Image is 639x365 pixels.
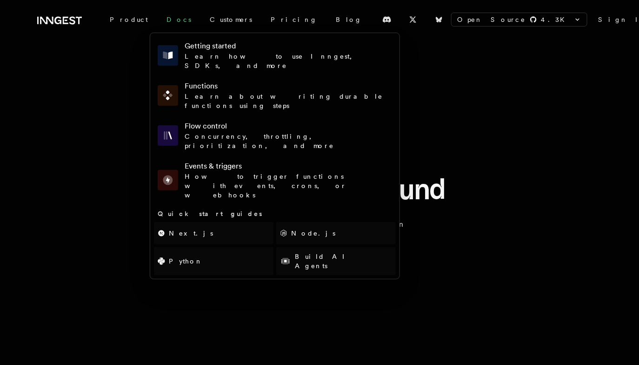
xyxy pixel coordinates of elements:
[185,81,392,92] h4: Functions
[100,11,157,28] div: Product
[157,11,200,28] a: Docs
[185,93,383,109] span: Learn about writing durable functions using steps
[154,77,396,114] a: FunctionsLearn about writing durable functions using steps
[403,12,423,27] a: X
[185,133,334,149] span: Concurrency, throttling, prioritization, and more
[185,53,360,69] span: Learn how to use Inngest, SDKs, and more
[154,209,396,218] h3: Quick start guides
[154,222,273,244] a: Next.js
[429,12,449,27] a: Bluesky
[276,247,396,275] a: Build AI Agents
[276,222,396,244] a: Node.js
[154,157,396,203] a: Events & triggersHow to trigger functions with events, crons, or webhooks
[185,173,346,199] span: How to trigger functions with events, crons, or webhooks
[185,121,392,132] h4: Flow control
[154,247,273,275] a: Python
[154,117,396,154] a: Flow controlConcurrency, throttling, prioritization, and more
[261,11,326,28] a: Pricing
[326,11,371,28] a: Blog
[185,161,392,172] h4: Events & triggers
[185,41,392,52] h4: Getting started
[541,15,570,24] span: 4.3 K
[457,15,526,24] span: Open Source
[200,11,261,28] a: Customers
[154,37,396,74] a: Getting startedLearn how to use Inngest, SDKs, and more
[377,12,397,27] a: Discord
